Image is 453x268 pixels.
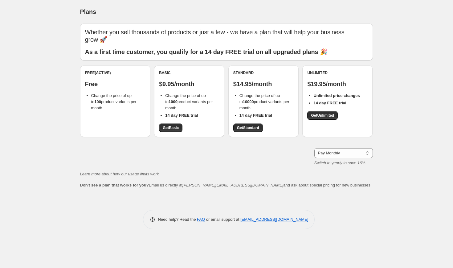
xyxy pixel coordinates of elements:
[80,8,96,15] span: Plans
[85,70,145,75] div: Free (Active)
[313,101,346,105] b: 14 day FREE trial
[237,125,259,130] span: Get Standard
[163,125,179,130] span: Get Basic
[233,124,263,132] a: GetStandard
[80,183,149,187] b: Don't see a plan that works for you?
[313,93,360,98] b: Unlimited price changes
[311,113,334,118] span: Get Unlimited
[239,113,272,118] b: 14 day FREE trial
[307,80,368,88] p: $19.95/month
[233,70,294,75] div: Standard
[165,113,198,118] b: 14 day FREE trial
[233,80,294,88] p: $14.95/month
[197,217,205,222] a: FAQ
[158,217,197,222] span: Need help? Read the
[243,99,254,104] b: 10000
[85,48,328,55] b: As a first time customer, you qualify for a 14 day FREE trial on all upgraded plans 🎉
[169,99,178,104] b: 1000
[85,28,368,43] p: Whether you sell thousands of products or just a few - we have a plan that will help your busines...
[80,183,370,187] span: Email us directly at and ask about special pricing for new businesses
[159,70,219,75] div: Basic
[205,217,240,222] span: or email support at
[94,99,101,104] b: 100
[80,172,159,176] a: Learn more about how our usage limits work
[165,93,213,110] span: Change the price of up to product variants per month
[91,93,137,110] span: Change the price of up to product variants per month
[159,124,182,132] a: GetBasic
[85,80,145,88] p: Free
[307,111,338,120] a: GetUnlimited
[182,183,283,187] a: [PERSON_NAME][EMAIL_ADDRESS][DOMAIN_NAME]
[159,80,219,88] p: $9.95/month
[314,161,365,165] i: Switch to yearly to save 16%
[307,70,368,75] div: Unlimited
[240,217,308,222] a: [EMAIL_ADDRESS][DOMAIN_NAME]
[239,93,289,110] span: Change the price of up to product variants per month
